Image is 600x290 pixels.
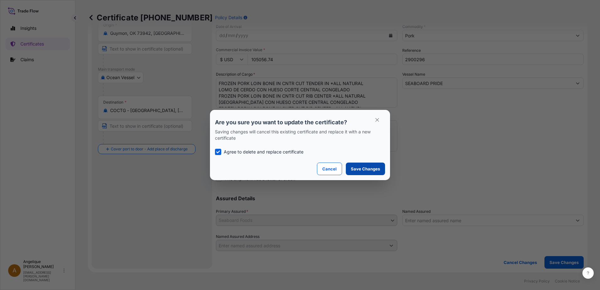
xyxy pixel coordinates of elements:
p: Are you sure you want to update the certificate? [215,119,385,126]
button: Save Changes [346,163,385,175]
button: Cancel [317,163,342,175]
p: Agree to delete and replace certificate [224,149,303,155]
p: Save Changes [351,166,380,172]
p: Saving changes will cancel this existing certificate and replace it with a new certificate [215,129,385,141]
p: Cancel [322,166,337,172]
